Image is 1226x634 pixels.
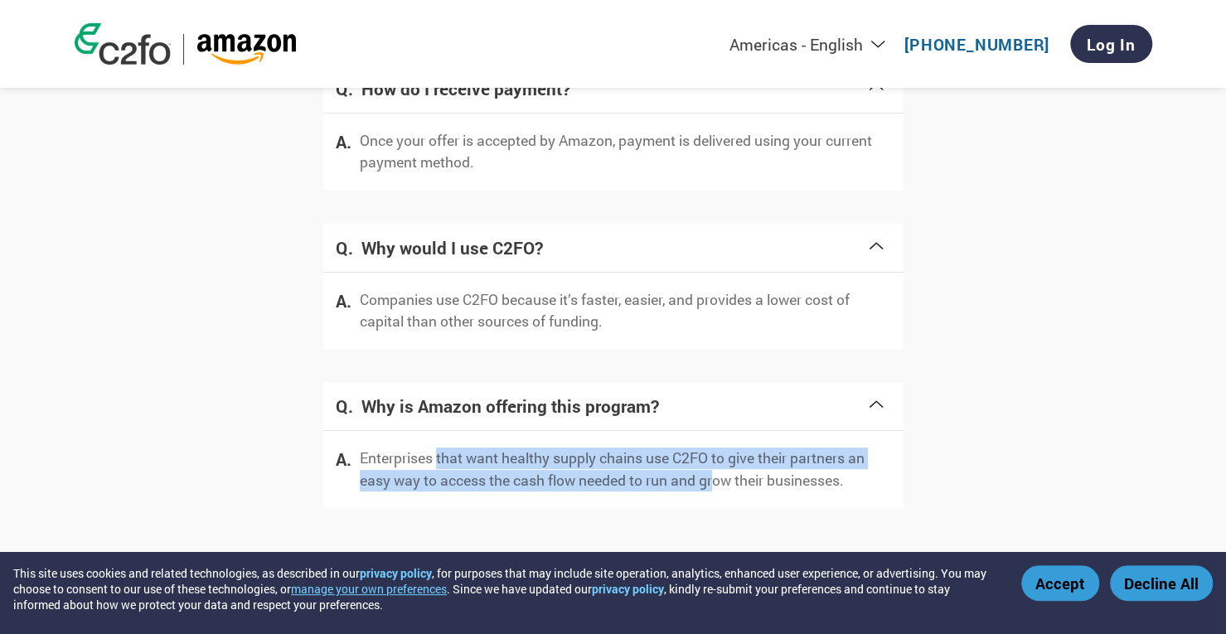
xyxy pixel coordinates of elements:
[360,448,891,491] p: Enterprises that want healthy supply chains use C2FO to give their partners an easy way to access...
[361,77,866,100] h4: How do I receive payment?
[1070,25,1152,63] a: Log In
[1110,565,1213,601] button: Decline All
[360,130,891,174] p: Once your offer is accepted by Amazon, payment is delivered using your current payment method.
[361,394,866,418] h4: Why is Amazon offering this program?
[196,34,297,65] img: Amazon
[360,565,432,581] a: privacy policy
[904,34,1049,55] a: [PHONE_NUMBER]
[75,23,171,65] img: c2fo logo
[361,236,866,259] h4: Why would I use C2FO?
[1021,565,1099,601] button: Accept
[291,581,447,597] button: manage your own preferences
[592,581,664,597] a: privacy policy
[360,289,891,333] p: Companies use C2FO because it’s faster, easier, and provides a lower cost of capital than other s...
[13,565,997,612] div: This site uses cookies and related technologies, as described in our , for purposes that may incl...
